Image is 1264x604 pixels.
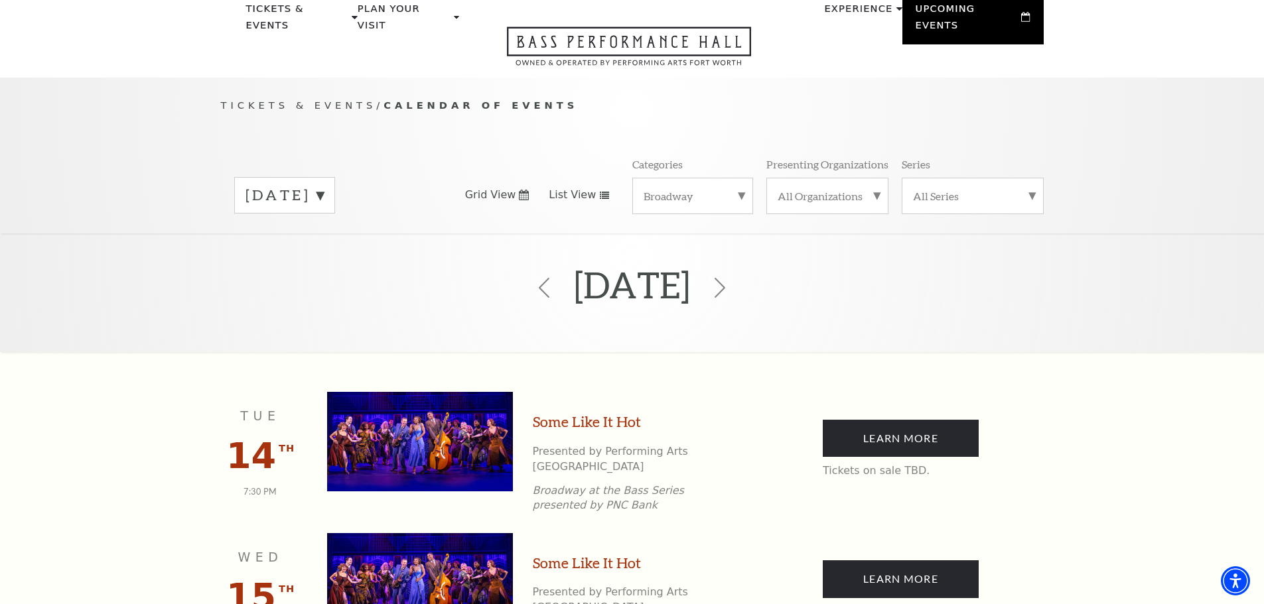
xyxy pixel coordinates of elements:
p: Plan Your Visit [358,1,451,41]
p: Tickets & Events [246,1,349,41]
label: Broadway [644,189,742,203]
img: Some Like It Hot [327,392,513,491]
span: List View [549,188,596,202]
span: 7:30 PM [244,487,277,497]
p: Tickets on sale TBD. [823,463,979,478]
span: Grid View [465,188,516,202]
p: Presented by Performing Arts [GEOGRAPHIC_DATA] [533,444,738,474]
span: th [279,581,295,597]
label: All Series [913,189,1032,203]
label: [DATE] [246,185,324,206]
h2: [DATE] [574,243,690,326]
div: Accessibility Menu [1221,566,1250,595]
a: Learn More Tickets on sale TBD [823,420,979,457]
a: Learn More Tickets on sale TBD [823,560,979,597]
svg: Click to view the previous month [534,278,554,298]
p: / [221,97,1044,114]
a: Open this option [459,27,799,78]
p: Experience [824,1,892,25]
p: Broadway at the Bass Series presented by PNC Bank [533,483,738,513]
p: Series [902,157,930,171]
svg: Click to view the next month [710,278,730,298]
span: Tickets & Events [221,99,377,111]
p: Presenting Organizations [766,157,888,171]
p: Categories [632,157,683,171]
span: th [279,440,295,457]
label: All Organizations [778,189,877,203]
p: Upcoming Events [916,1,1018,41]
p: Tue [221,406,301,426]
span: 14 [226,435,276,477]
a: Some Like It Hot [533,553,641,574]
a: Some Like It Hot [533,412,641,432]
p: Wed [221,548,301,567]
span: Calendar of Events [384,99,578,111]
